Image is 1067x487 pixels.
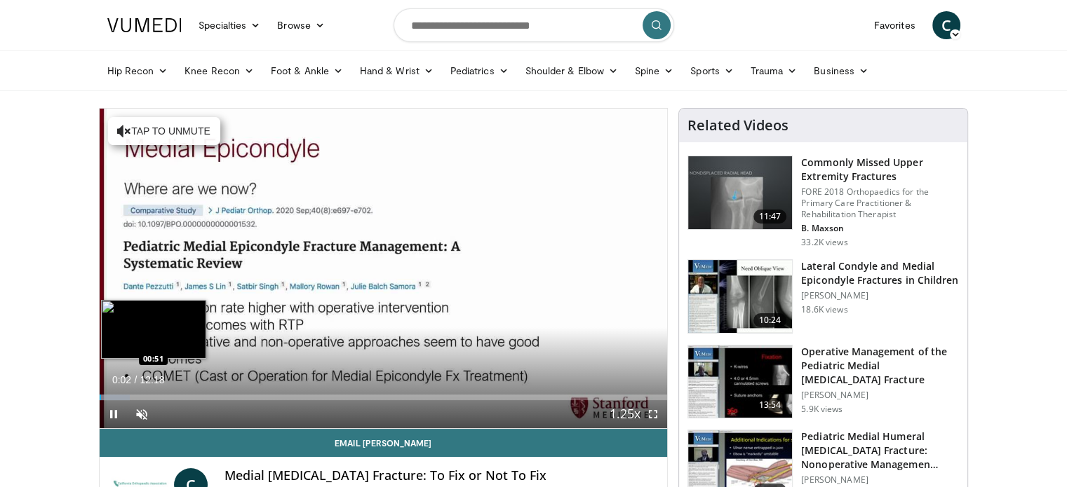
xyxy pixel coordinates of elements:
[801,223,959,234] p: B. Maxson
[688,260,792,333] img: 270001_0000_1.png.150x105_q85_crop-smart_upscale.jpg
[801,474,959,486] p: [PERSON_NAME]
[687,156,959,248] a: 11:47 Commonly Missed Upper Extremity Fractures FORE 2018 Orthopaedics for the Primary Care Pract...
[801,259,959,287] h3: Lateral Condyle and Medial Epicondyle Fractures in Children
[135,374,137,385] span: /
[682,57,742,85] a: Sports
[639,400,667,428] button: Fullscreen
[99,57,177,85] a: Hip Recon
[107,18,182,32] img: VuMedi Logo
[100,400,128,428] button: Pause
[688,156,792,229] img: b2c65235-e098-4cd2-ab0f-914df5e3e270.150x105_q85_crop-smart_upscale.jpg
[100,109,668,429] video-js: Video Player
[128,400,156,428] button: Unmute
[626,57,682,85] a: Spine
[262,57,351,85] a: Foot & Ankle
[801,186,959,220] p: FORE 2018 Orthopaedics for the Primary Care Practitioner & Rehabilitation Therapist
[140,374,164,385] span: 12:18
[801,237,847,248] p: 33.2K views
[801,304,847,315] p: 18.6K views
[866,11,924,39] a: Favorites
[801,345,959,387] h3: Operative Management of the Pediatric Medial [MEDICAL_DATA] Fracture
[753,210,787,224] span: 11:47
[351,57,442,85] a: Hand & Wrist
[176,57,262,85] a: Knee Recon
[611,400,639,428] button: Playback Rate
[805,57,877,85] a: Business
[753,313,787,327] span: 10:24
[801,156,959,184] h3: Commonly Missed Upper Extremity Fractures
[687,345,959,419] a: 13:54 Operative Management of the Pediatric Medial [MEDICAL_DATA] Fracture [PERSON_NAME] 5.9K views
[101,300,206,359] img: image.jpeg
[801,404,843,415] p: 5.9K views
[742,57,806,85] a: Trauma
[801,430,959,472] h3: Pediatric Medial Humeral [MEDICAL_DATA] Fracture: Nonoperative Managemen…
[687,259,959,334] a: 10:24 Lateral Condyle and Medial Epicondyle Fractures in Children [PERSON_NAME] 18.6K views
[190,11,269,39] a: Specialties
[688,345,792,418] img: 868cbeea-ace2-4431-bef2-97774fc13c0b.150x105_q85_crop-smart_upscale.jpg
[100,429,668,457] a: Email [PERSON_NAME]
[394,8,674,42] input: Search topics, interventions
[932,11,960,39] a: C
[442,57,517,85] a: Pediatrics
[269,11,333,39] a: Browse
[801,290,959,301] p: [PERSON_NAME]
[517,57,626,85] a: Shoulder & Elbow
[801,390,959,401] p: [PERSON_NAME]
[108,117,220,145] button: Tap to unmute
[100,395,668,400] div: Progress Bar
[224,468,656,483] h4: Medial [MEDICAL_DATA] Fracture: To Fix or Not To Fix
[112,374,131,385] span: 0:02
[753,398,787,412] span: 13:54
[687,117,788,134] h4: Related Videos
